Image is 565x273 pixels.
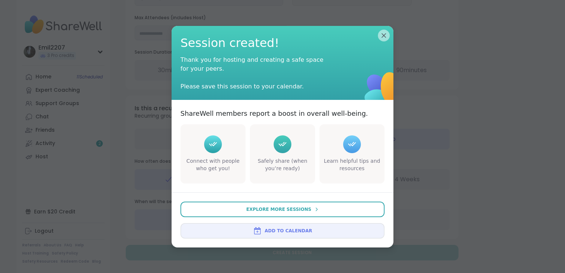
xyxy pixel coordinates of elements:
[182,158,244,172] div: Connect with people who get you!
[246,206,311,213] span: Explore More Sessions
[265,227,312,234] span: Add to Calendar
[180,55,328,91] div: Thank you for hosting and creating a safe space for your peers. Please save this session to your ...
[344,51,422,129] img: ShareWell Logomark
[253,226,262,235] img: ShareWell Logomark
[251,158,314,172] div: Safely share (when you’re ready)
[180,202,385,217] button: Explore More Sessions
[180,35,385,51] span: Session created!
[321,158,383,172] div: Learn helpful tips and resources
[180,109,368,118] p: ShareWell members report a boost in overall well-being.
[180,223,385,239] button: Add to Calendar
